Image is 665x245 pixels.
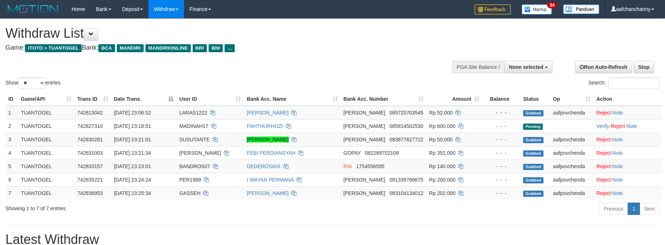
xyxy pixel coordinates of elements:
[485,149,517,157] div: - - -
[77,150,103,156] span: 742831003
[429,150,455,156] span: Rp 351.000
[365,150,399,156] span: Copy 082269702108 to clipboard
[356,163,385,169] span: Copy 1754558595 to clipboard
[77,177,103,183] span: 742835221
[341,92,426,106] th: Bank Acc. Number: activate to sort column ascending
[612,150,623,156] a: Note
[18,159,75,173] td: TUANTOGEL
[575,61,632,73] a: Run Auto-Refresh
[429,177,455,183] span: Rp 200.000
[247,177,293,183] a: I WAYAN PERMANA
[77,110,103,116] span: 742813042
[344,150,361,156] span: GOPAY
[117,44,144,52] span: MANDIRI
[111,92,176,106] th: Date Trans.: activate to sort column descending
[5,133,18,146] td: 3
[596,190,611,196] a: Reject
[550,106,594,120] td: aafpovchenda
[18,106,75,120] td: TUANTOGEL
[594,133,661,146] td: ·
[594,159,661,173] td: ·
[596,137,611,142] a: Reject
[244,92,340,106] th: Bank Acc. Name: activate to sort column ascending
[594,186,661,200] td: ·
[550,133,594,146] td: aafpovchenda
[18,173,75,186] td: TUANTOGEL
[5,78,61,88] label: Show entries
[626,123,637,129] a: Note
[523,137,543,143] span: Grabbed
[77,123,103,129] span: 742827310
[608,78,660,88] input: Search:
[429,110,453,116] span: Rp 52.000
[599,203,628,215] a: Previous
[611,123,625,129] a: Reject
[523,164,543,170] span: Grabbed
[485,163,517,170] div: - - -
[452,61,504,73] div: PGA Site Balance /
[485,109,517,116] div: - - -
[612,190,623,196] a: Note
[5,186,18,200] td: 7
[522,4,552,14] img: Button%20Memo.svg
[247,190,288,196] a: [PERSON_NAME]
[114,163,151,169] span: [DATE] 23:23:01
[344,110,385,116] span: [PERSON_NAME]
[179,137,210,142] span: SUSUTANTE
[5,26,436,41] h1: Withdraw List
[77,163,103,169] span: 742833157
[523,110,543,116] span: Grabbed
[18,133,75,146] td: TUANTOGEL
[596,150,611,156] a: Reject
[429,163,455,169] span: Rp 140.000
[114,177,151,183] span: [DATE] 23:24:24
[485,136,517,143] div: - - -
[426,92,483,106] th: Amount: activate to sort column ascending
[114,150,151,156] span: [DATE] 23:21:34
[5,159,18,173] td: 5
[18,186,75,200] td: TUANTOGEL
[74,92,111,106] th: Trans ID: activate to sort column ascending
[520,92,550,106] th: Status
[18,119,75,133] td: TUANTOGEL
[633,61,654,73] a: Stop
[179,177,201,183] span: PER1989
[429,137,453,142] span: Rp 50.000
[594,173,661,186] td: ·
[247,110,288,116] a: [PERSON_NAME]
[612,137,623,142] a: Note
[389,190,423,196] span: Copy 083104134012 to clipboard
[5,4,61,14] img: MOTION_logo.png
[18,78,45,88] select: Showentries
[596,110,611,116] a: Reject
[509,64,543,70] span: None selected
[179,163,210,169] span: BANDROS07
[547,2,557,8] span: 34
[344,177,385,183] span: [PERSON_NAME]
[247,123,283,129] a: FAHTHURHOZI
[179,150,221,156] span: [PERSON_NAME]
[596,177,611,183] a: Reject
[550,173,594,186] td: aafpovchenda
[344,190,385,196] span: [PERSON_NAME]
[5,44,436,51] h4: Game: Bank:
[193,44,207,52] span: BRI
[485,122,517,130] div: - - -
[389,110,423,116] span: Copy 085725703545 to clipboard
[225,44,234,52] span: ...
[523,150,543,157] span: Grabbed
[596,123,609,129] a: Verify
[77,137,103,142] span: 742830281
[179,190,200,196] span: GASSEH
[550,159,594,173] td: aafpovchenda
[5,106,18,120] td: 1
[18,92,75,106] th: Game/API: activate to sort column ascending
[344,137,385,142] span: [PERSON_NAME]
[5,202,272,212] div: Showing 1 to 7 of 7 entries
[429,190,455,196] span: Rp 202.000
[594,106,661,120] td: ·
[588,78,660,88] label: Search:
[114,110,151,116] span: [DATE] 23:06:52
[145,44,191,52] span: MANDIRIONLINE
[612,177,623,183] a: Note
